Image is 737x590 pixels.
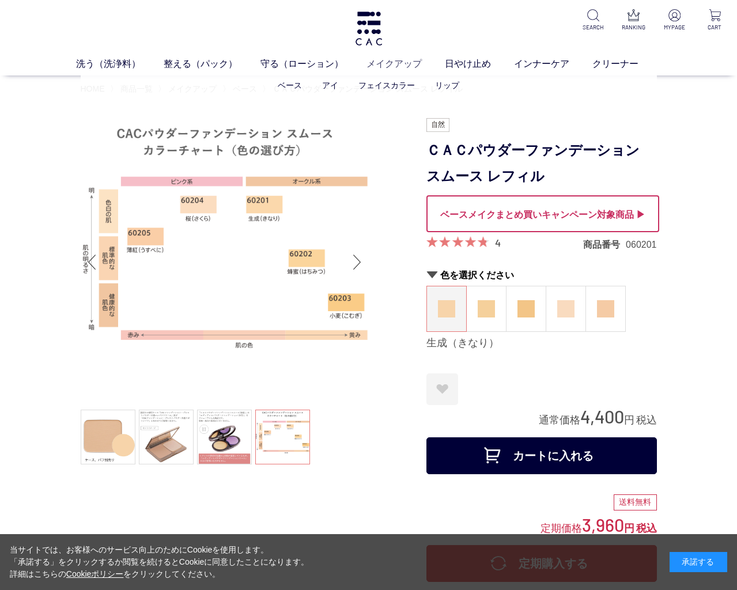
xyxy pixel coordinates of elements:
[358,81,415,90] a: フェイスカラー
[81,118,369,406] img: ＣＡＣパウダーファンデーション スムース レフィル 生成（きなり）
[702,9,728,32] a: CART
[592,57,662,71] a: クリーナー
[662,23,687,32] p: MYPAGE
[260,57,366,71] a: 守る（ローション）
[438,300,455,317] img: 生成（きなり）
[10,544,309,580] div: 当サイトでは、お客様へのサービス向上のためにCookieを使用します。 「承諾する」をクリックするか閲覧を続けるとCookieに同意したことになります。 詳細はこちらの をクリックしてください。
[426,269,657,281] h2: 色を選択ください
[506,286,546,332] dl: 小麦（こむぎ）
[546,286,585,331] a: 桜（さくら）
[597,300,614,317] img: 薄紅（うすべに）
[517,300,535,317] img: 小麦（こむぎ）
[580,9,606,32] a: SEARCH
[541,521,582,534] span: 定期価格
[507,286,546,331] a: 小麦（こむぎ）
[426,437,657,474] button: カートに入れる
[585,286,626,332] dl: 薄紅（うすべに）
[636,523,657,534] span: 税込
[621,9,647,32] a: RANKING
[426,286,467,332] dl: 生成（きなり）
[66,569,124,578] a: Cookieポリシー
[278,81,302,90] a: ベース
[426,118,450,132] img: 自然
[636,414,657,426] span: 税込
[621,23,647,32] p: RANKING
[81,239,104,285] div: Previous slide
[614,494,657,510] div: 送料無料
[467,286,506,331] a: 蜂蜜（はちみつ）
[626,239,656,251] dd: 060201
[580,406,624,427] span: 4,400
[354,12,384,46] img: logo
[346,239,369,285] div: Next slide
[435,81,459,90] a: リップ
[580,23,606,32] p: SEARCH
[426,373,458,405] a: お気に入りに登録する
[702,23,728,32] p: CART
[478,300,495,317] img: 蜂蜜（はちみつ）
[445,57,514,71] a: 日やけ止め
[586,286,625,331] a: 薄紅（うすべに）
[546,286,586,332] dl: 桜（さくら）
[76,57,164,71] a: 洗う（洗浄料）
[426,336,657,350] div: 生成（きなり）
[582,514,624,535] span: 3,960
[322,81,338,90] a: アイ
[466,286,507,332] dl: 蜂蜜（はちみつ）
[557,300,575,317] img: 桜（さくら）
[583,239,626,251] dt: 商品番号
[662,9,687,32] a: MYPAGE
[426,138,657,190] h1: ＣＡＣパウダーファンデーション スムース レフィル
[366,57,445,71] a: メイクアップ
[624,523,634,534] span: 円
[495,236,501,249] a: 4
[670,552,727,572] div: 承諾する
[624,414,634,426] span: 円
[514,57,592,71] a: インナーケア
[164,57,260,71] a: 整える（パック）
[539,414,580,426] span: 通常価格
